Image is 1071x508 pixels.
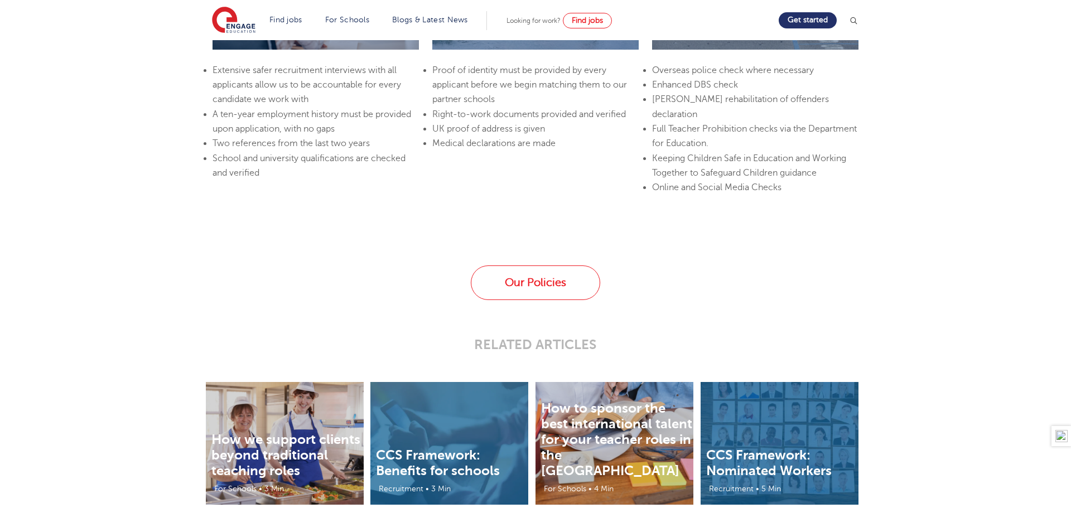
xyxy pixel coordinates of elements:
[506,17,561,25] span: Looking for work?
[213,63,419,107] li: Extensive safer recruitment interviews with all applicants allow us to be accountable for every c...
[652,92,858,122] li: [PERSON_NAME] rehabilitation of offenders declaration
[471,265,600,300] a: Our Policies
[262,337,809,352] p: RELATED ARTICLES
[563,13,612,28] a: Find jobs
[424,482,430,495] li: •
[779,12,837,28] a: Get started
[587,482,593,495] li: •
[213,136,419,151] li: Two references from the last two years
[538,482,587,495] li: For Schools
[706,447,832,478] a: CCS Framework: Nominated Workers
[432,63,639,107] li: Proof of identity must be provided by every applicant before we begin matching them to our partne...
[258,482,263,495] li: •
[755,482,760,495] li: •
[392,16,468,24] a: Blogs & Latest News
[652,63,858,78] li: Overseas police check where necessary
[593,482,615,495] li: 4 Min
[572,16,603,25] span: Find jobs
[325,16,369,24] a: For Schools
[373,482,424,495] li: Recruitment
[211,432,360,478] a: How we support clients beyond traditional teaching roles
[269,16,302,24] a: Find jobs
[263,482,285,495] li: 3 Min
[652,180,858,195] li: Online and Social Media Checks
[541,400,692,478] a: How to sponsor the best international talent for your teacher roles in the [GEOGRAPHIC_DATA]
[652,151,858,181] li: Keeping Children Safe in Education and Working Together to Safeguard Children guidance
[213,151,419,181] li: School and university qualifications are checked and verified
[430,482,452,495] li: 3 Min
[213,107,419,137] li: A ten-year employment history must be provided upon application, with no gaps
[703,482,755,495] li: Recruitment
[212,7,255,35] img: Engage Education
[652,78,858,92] li: Enhanced DBS check
[376,447,500,478] a: CCS Framework: Benefits for schools
[652,122,858,151] li: Full Teacher Prohibition checks via the Department for Education.
[432,122,639,136] li: UK proof of address is given
[432,136,639,151] li: Medical declarations are made
[760,482,782,495] li: 5 Min
[432,107,639,122] li: Right-to-work documents provided and verified
[209,482,258,495] li: For Schools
